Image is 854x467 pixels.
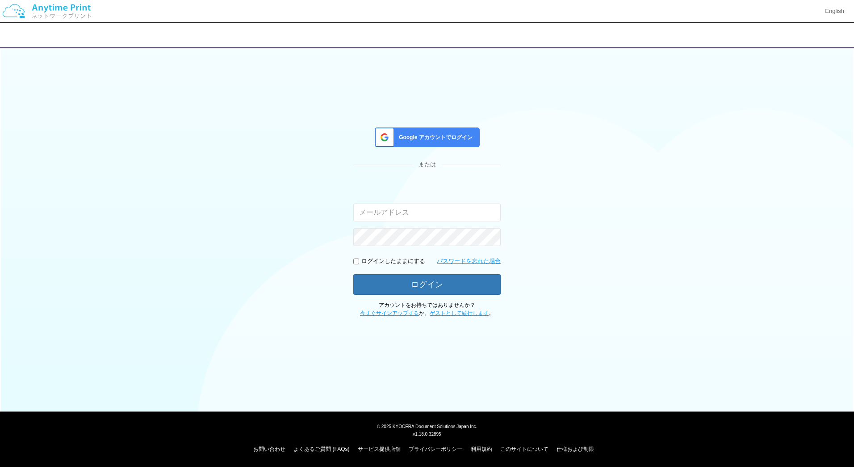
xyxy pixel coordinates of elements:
[353,274,501,295] button: ログイン
[413,431,441,437] span: v1.18.0.32895
[471,446,492,452] a: 利用規約
[557,446,594,452] a: 仕様および制限
[293,446,349,452] a: よくあるご質問 (FAQs)
[353,301,501,317] p: アカウントをお持ちではありませんか？
[360,310,419,316] a: 今すぐサインアップする
[16,31,33,39] a: 戻る
[500,446,548,452] a: このサイトについて
[353,161,501,169] div: または
[353,204,501,221] input: メールアドレス
[360,310,494,316] span: か、 。
[409,446,462,452] a: プライバシーポリシー
[361,257,425,266] p: ログインしたままにする
[395,134,473,141] span: Google アカウントでログイン
[413,32,441,39] span: ログイン
[358,446,401,452] a: サービス提供店舗
[430,310,489,316] a: ゲストとして続行します
[377,423,477,429] span: © 2025 KYOCERA Document Solutions Japan Inc.
[437,257,501,266] a: パスワードを忘れた場合
[253,446,285,452] a: お問い合わせ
